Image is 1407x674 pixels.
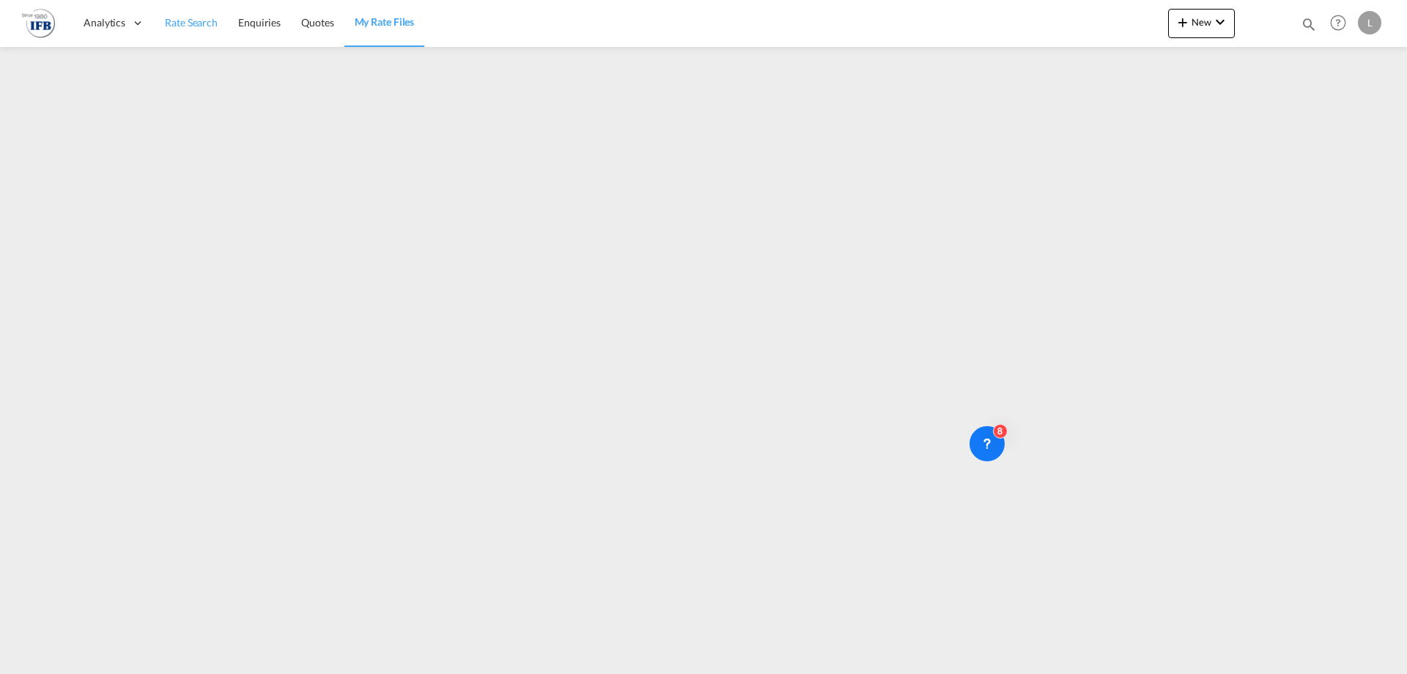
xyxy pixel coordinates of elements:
[1358,11,1381,34] div: L
[1174,16,1229,28] span: New
[1211,13,1229,31] md-icon: icon-chevron-down
[165,16,218,29] span: Rate Search
[238,16,281,29] span: Enquiries
[1301,16,1317,32] md-icon: icon-magnify
[1174,13,1192,31] md-icon: icon-plus 400-fg
[1301,16,1317,38] div: icon-magnify
[1326,10,1358,37] div: Help
[301,16,333,29] span: Quotes
[22,7,55,40] img: de31bbe0256b11eebba44b54815f083d.png
[11,597,62,652] iframe: Chat
[84,15,125,30] span: Analytics
[355,15,415,28] span: My Rate Files
[1168,9,1235,38] button: icon-plus 400-fgNewicon-chevron-down
[1326,10,1351,35] span: Help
